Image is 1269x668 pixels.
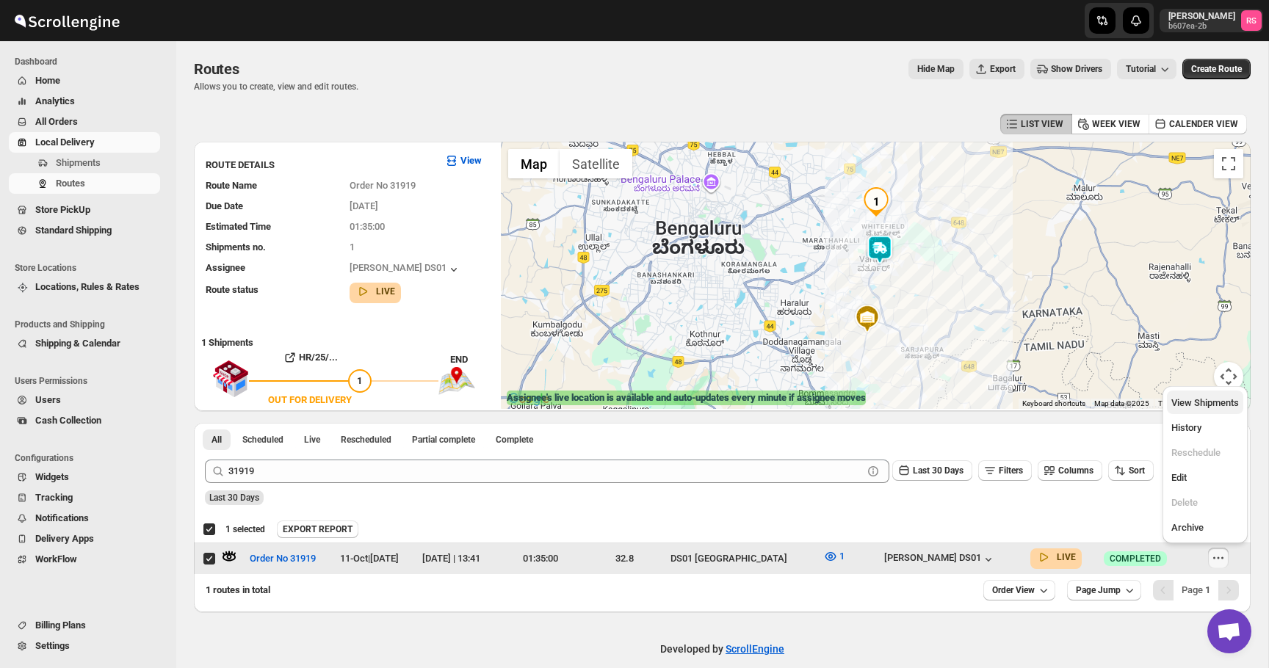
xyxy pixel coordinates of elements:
[1126,64,1156,74] span: Tutorial
[1108,460,1154,481] button: Sort
[304,434,320,446] span: Live
[341,434,391,446] span: Rescheduled
[35,281,140,292] span: Locations, Rules & Rates
[9,410,160,431] button: Cash Collection
[194,60,239,78] span: Routes
[15,375,166,387] span: Users Permissions
[660,642,784,656] p: Developed by
[35,492,73,503] span: Tracking
[1160,9,1263,32] button: User menu
[206,242,266,253] span: Shipments no.
[1076,584,1121,596] span: Page Jump
[35,225,112,236] span: Standard Shipping
[983,580,1055,600] button: Order View
[884,552,996,567] button: [PERSON_NAME] DS01
[1171,497,1198,508] span: Delete
[35,116,78,127] span: All Orders
[299,352,338,363] b: HR/25/...
[9,529,160,549] button: Delivery Apps
[908,59,963,79] button: Map action label
[340,553,399,564] span: 11-Oct | [DATE]
[560,149,632,178] button: Show satellite imagery
[206,180,257,191] span: Route Name
[35,553,77,564] span: WorkFlow
[35,415,101,426] span: Cash Collection
[503,551,578,566] div: 01:35:00
[350,180,416,191] span: Order No 31919
[1168,22,1235,31] p: b607ea-2b
[9,112,160,132] button: All Orders
[35,533,94,544] span: Delivery Apps
[1094,399,1149,407] span: Map data ©2025
[1051,63,1102,75] span: Show Drivers
[1182,584,1210,595] span: Page
[1214,362,1243,391] button: Map camera controls
[35,471,69,482] span: Widgets
[1038,460,1102,481] button: Columns
[9,277,160,297] button: Locations, Rules & Rates
[1058,465,1093,476] span: Columns
[496,434,533,446] span: Complete
[209,493,259,503] span: Last 30 Days
[992,584,1035,596] span: Order View
[206,262,245,273] span: Assignee
[9,153,160,173] button: Shipments
[1207,609,1251,653] div: Open chat
[9,333,160,354] button: Shipping & Calendar
[376,286,395,297] b: LIVE
[969,59,1024,79] button: Export
[917,63,955,75] span: Hide Map
[350,262,461,277] button: [PERSON_NAME] DS01
[203,429,231,450] button: All routes
[56,178,85,189] span: Routes
[9,487,160,508] button: Tracking
[1191,63,1242,75] span: Create Route
[438,367,475,395] img: trip_end.png
[1067,580,1141,600] button: Page Jump
[15,56,166,68] span: Dashboard
[839,551,845,562] span: 1
[1110,553,1161,564] span: COMPLETED
[211,434,222,446] span: All
[1022,399,1085,409] button: Keyboard shortcuts
[350,242,355,253] span: 1
[460,155,482,166] b: View
[15,262,166,274] span: Store Locations
[1171,397,1239,408] span: View Shipments
[249,346,372,369] button: HR/25/...
[206,158,433,173] h3: ROUTE DETAILS
[206,584,270,595] span: 1 routes in total
[670,551,814,566] div: DS01 [GEOGRAPHIC_DATA]
[206,221,271,232] span: Estimated Time
[355,284,395,299] button: LIVE
[1092,118,1140,130] span: WEEK VIEW
[1241,10,1262,31] span: Romil Seth
[450,352,493,367] div: END
[35,512,89,523] span: Notifications
[505,390,553,409] a: Open this area in Google Maps (opens a new window)
[1117,59,1176,79] button: Tutorial
[35,204,90,215] span: Store PickUp
[194,81,358,92] p: Allows you to create, view and edit routes.
[1182,59,1251,79] button: Create Route
[35,75,60,86] span: Home
[1036,550,1076,564] button: LIVE
[35,338,120,349] span: Shipping & Calendar
[1153,580,1239,600] nav: Pagination
[1214,149,1243,178] button: Toggle fullscreen view
[990,63,1016,75] span: Export
[978,460,1032,481] button: Filters
[1205,584,1210,595] b: 1
[412,434,475,446] span: Partial complete
[206,200,243,211] span: Due Date
[35,394,61,405] span: Users
[250,551,316,566] span: Order No 31919
[814,545,853,568] button: 1
[15,452,166,464] span: Configurations
[999,465,1023,476] span: Filters
[12,2,122,39] img: ScrollEngine
[283,523,352,535] span: EXPORT REPORT
[242,434,283,446] span: Scheduled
